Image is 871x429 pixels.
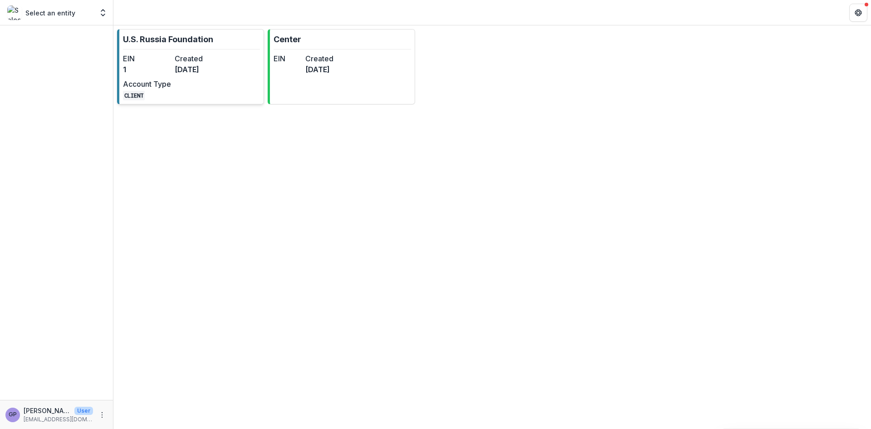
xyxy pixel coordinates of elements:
[123,53,171,64] dt: EIN
[849,4,867,22] button: Get Help
[7,5,22,20] img: Select an entity
[123,91,145,100] code: CLIENT
[274,53,302,64] dt: EIN
[24,406,71,415] p: [PERSON_NAME]
[123,79,171,89] dt: Account Type
[74,407,93,415] p: User
[305,64,333,75] dd: [DATE]
[175,53,223,64] dt: Created
[9,412,17,418] div: Gennady Podolny
[305,53,333,64] dt: Created
[25,8,75,18] p: Select an entity
[97,4,109,22] button: Open entity switcher
[123,64,171,75] dd: 1
[24,415,93,424] p: [EMAIL_ADDRESS][DOMAIN_NAME]
[268,29,415,104] a: CenterEINCreated[DATE]
[274,33,301,45] p: Center
[175,64,223,75] dd: [DATE]
[97,409,108,420] button: More
[117,29,264,104] a: U.S. Russia FoundationEIN1Created[DATE]Account TypeCLIENT
[123,33,213,45] p: U.S. Russia Foundation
